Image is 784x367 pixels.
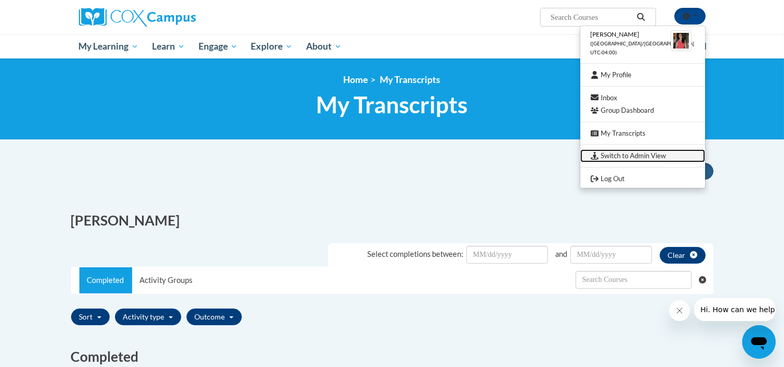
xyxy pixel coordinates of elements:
iframe: Button to launch messaging window [742,325,776,359]
input: Date Input [570,246,652,264]
span: [PERSON_NAME] [591,30,640,38]
div: Main menu [63,34,721,58]
a: Inbox [580,91,705,104]
span: My Transcripts [317,91,468,119]
a: My Learning [72,34,146,58]
span: Select completions between: [368,250,464,258]
span: ([GEOGRAPHIC_DATA]/[GEOGRAPHIC_DATA] UTC-04:00) [591,41,695,55]
h2: [PERSON_NAME] [71,211,384,230]
a: Switch to Admin View [580,149,705,162]
span: Hi. How can we help? [6,7,85,16]
input: Search Courses [549,11,633,23]
a: Home [344,74,368,85]
a: Activity Groups [132,267,201,293]
button: Account Settings [674,8,706,25]
h2: Completed [71,347,713,366]
a: About [299,34,348,58]
a: Logout [580,172,705,185]
input: Date Input [466,246,548,264]
span: and [556,250,568,258]
a: Explore [244,34,299,58]
a: Group Dashboard [580,104,705,117]
button: Outcome [186,309,242,325]
a: Engage [192,34,244,58]
button: Sort [71,309,110,325]
img: Learner Profile Avatar [671,30,692,51]
a: My Profile [580,68,705,81]
span: My Transcripts [380,74,441,85]
a: My Transcripts [580,127,705,140]
button: Search [633,11,649,23]
button: clear [660,247,706,264]
iframe: Close message [669,300,690,321]
a: Learn [145,34,192,58]
span: About [306,40,342,53]
span: My Learning [78,40,138,53]
a: Completed [79,267,132,293]
span: Engage [198,40,238,53]
a: Cox Campus [79,8,277,27]
button: Clear searching [699,267,713,292]
button: Activity type [115,309,181,325]
input: Search Withdrawn Transcripts [576,271,692,289]
img: Cox Campus [79,8,196,27]
iframe: Message from company [694,298,776,321]
span: Learn [152,40,185,53]
span: Explore [251,40,292,53]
